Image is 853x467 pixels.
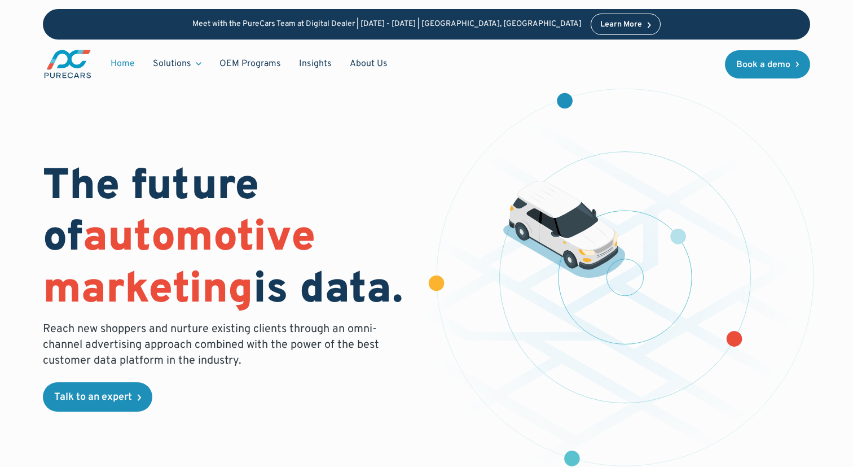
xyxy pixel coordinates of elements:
p: Reach new shoppers and nurture existing clients through an omni-channel advertising approach comb... [43,321,386,369]
h1: The future of is data. [43,162,413,317]
div: Learn More [600,21,642,29]
a: main [43,49,93,80]
div: Solutions [144,53,210,75]
a: Home [102,53,144,75]
a: OEM Programs [210,53,290,75]
a: Talk to an expert [43,382,152,412]
div: Talk to an expert [54,392,132,403]
a: Learn More [591,14,661,35]
span: automotive marketing [43,212,315,317]
a: Insights [290,53,341,75]
img: purecars logo [43,49,93,80]
a: Book a demo [725,50,811,78]
img: illustration of a vehicle [503,181,626,278]
a: About Us [341,53,397,75]
div: Solutions [153,58,191,70]
p: Meet with the PureCars Team at Digital Dealer | [DATE] - [DATE] | [GEOGRAPHIC_DATA], [GEOGRAPHIC_... [192,20,582,29]
div: Book a demo [736,60,790,69]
